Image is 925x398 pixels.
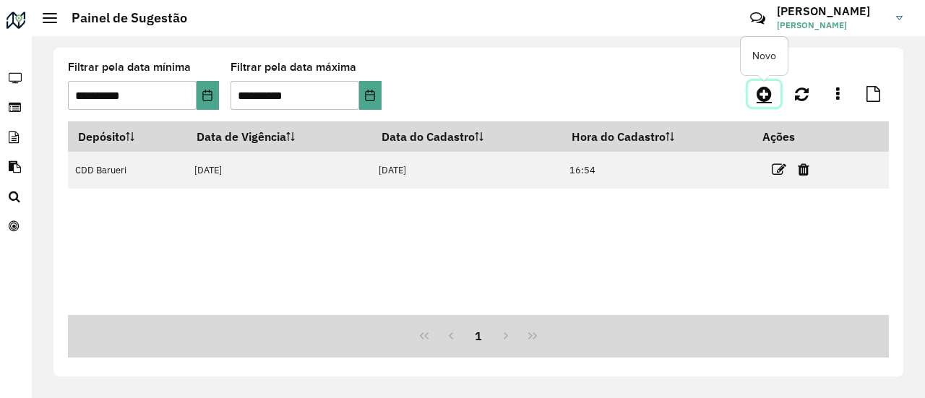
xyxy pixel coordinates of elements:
th: Data do Cadastro [371,121,562,152]
label: Filtrar pela data máxima [231,59,356,76]
td: 16:54 [562,152,753,189]
th: Ações [753,121,840,152]
td: [DATE] [187,152,371,189]
button: 1 [465,322,492,350]
h2: Painel de Sugestão [57,10,187,26]
span: [PERSON_NAME] [777,19,885,32]
th: Hora do Cadastro [562,121,753,152]
a: Excluir [798,160,809,179]
h3: [PERSON_NAME] [777,4,885,18]
button: Choose Date [359,81,382,110]
th: Depósito [68,121,187,152]
th: Data de Vigência [187,121,371,152]
a: Editar [772,160,786,179]
div: Novo [741,37,788,75]
button: Choose Date [197,81,219,110]
label: Filtrar pela data mínima [68,59,191,76]
td: [DATE] [371,152,562,189]
td: CDD Barueri [68,152,187,189]
a: Contato Rápido [742,3,773,34]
